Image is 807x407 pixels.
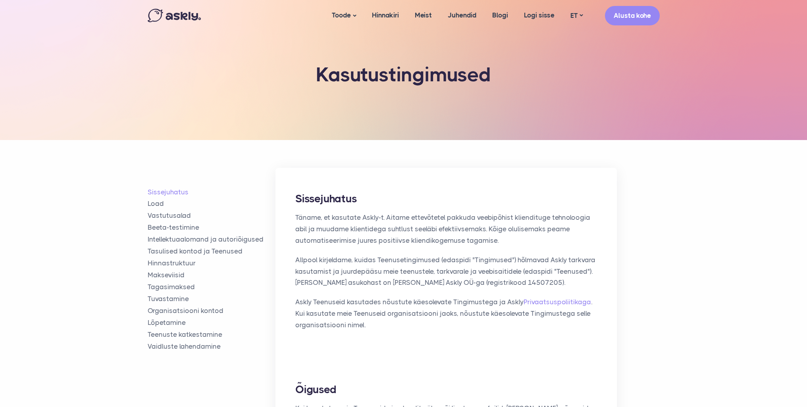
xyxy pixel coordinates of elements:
a: Sissejuhatus [148,188,276,197]
a: Lõpetamine [148,318,276,327]
a: Tasulised kontod ja Teenused [148,247,276,256]
img: Askly [148,9,201,22]
h2: Õigused [295,382,597,397]
a: Beeta-testimine [148,223,276,232]
a: Makseviisid [148,271,276,280]
a: Vastutusalad [148,211,276,220]
p: Askly Teenuseid kasutades nõustute käesolevate Tingimustega ja Askly . Kui kasutate meie Teenusei... [295,296,597,331]
p: Täname, et kasutate Askly-t. Aitame ettevõtetel pakkuda veebipõhist kliendituge tehnoloogia abil ... [295,212,597,246]
a: Teenuste katkestamine [148,330,276,339]
a: Intellektuaalomand ja autoriõigused [148,235,276,244]
a: Tuvastamine [148,294,276,303]
a: Hinnastruktuur [148,259,276,268]
a: Load [148,199,276,208]
a: ET [562,10,591,21]
h1: Kasutustingimused [279,63,529,86]
a: Privaatsuspoliitikaga [524,298,591,306]
p: Allpool kirjeldame, kuidas Teenusetingimused (edaspidi "Tingimused") hõlmavad Askly tarkvara kasu... [295,254,597,289]
a: Organisatsiooni kontod [148,306,276,315]
h2: Sissejuhatus [295,192,597,206]
a: Alusta kohe [605,6,660,25]
a: Tagasimaksed [148,282,276,292]
a: Vaidluste lahendamine [148,342,276,351]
